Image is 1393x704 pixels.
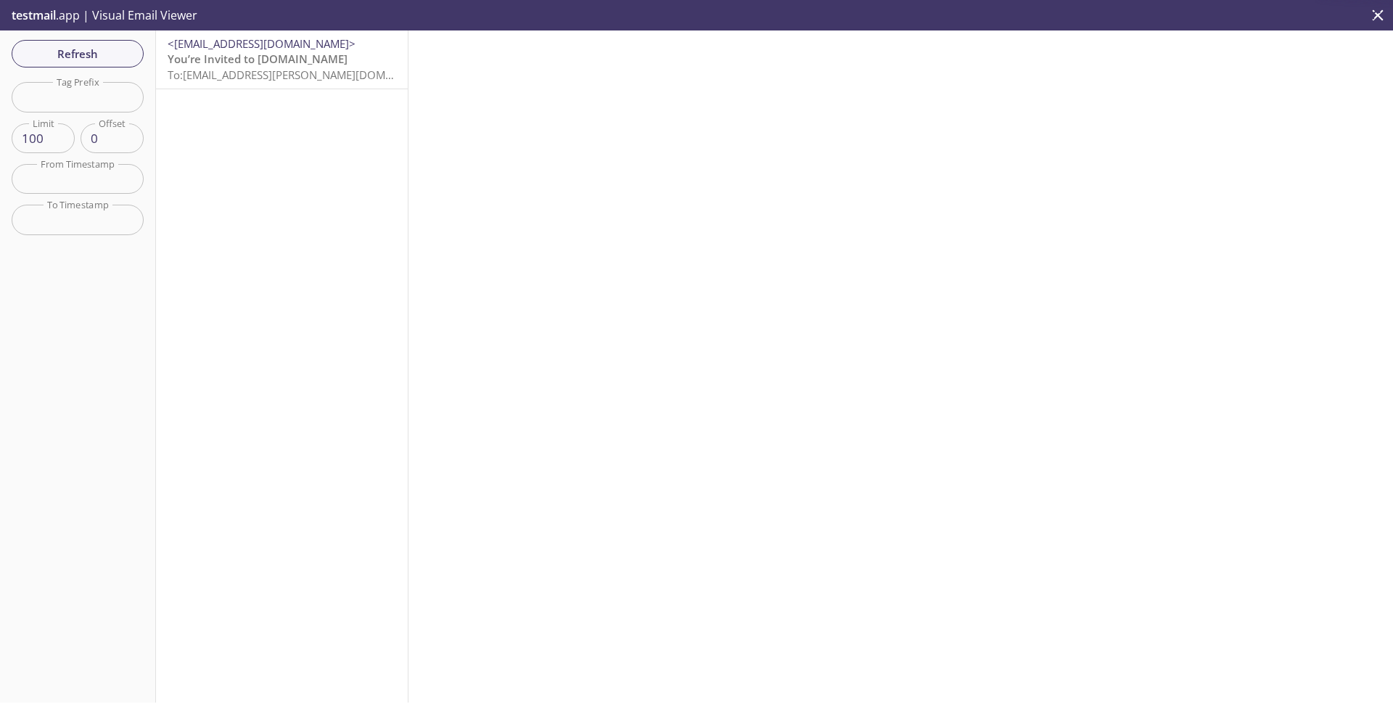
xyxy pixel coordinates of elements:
[168,36,356,51] span: <[EMAIL_ADDRESS][DOMAIN_NAME]>
[168,52,348,66] span: You’re Invited to [DOMAIN_NAME]
[156,30,408,89] div: <[EMAIL_ADDRESS][DOMAIN_NAME]>You’re Invited to [DOMAIN_NAME]To:[EMAIL_ADDRESS][PERSON_NAME][DOMA...
[12,7,56,23] span: testmail
[168,67,441,82] span: To: [EMAIL_ADDRESS][PERSON_NAME][DOMAIN_NAME]
[12,40,144,67] button: Refresh
[23,44,132,63] span: Refresh
[156,30,408,89] nav: emails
